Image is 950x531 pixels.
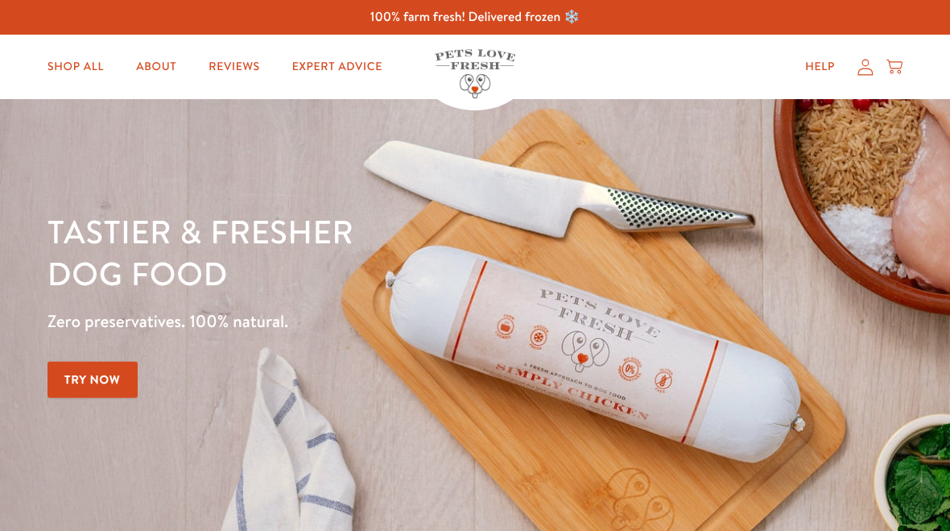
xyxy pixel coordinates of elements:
[35,51,117,83] a: Shop All
[792,51,848,83] a: Help
[123,51,189,83] a: About
[47,362,138,398] a: Try Now
[47,307,617,336] p: Zero preservatives. 100% natural.
[196,51,272,83] a: Reviews
[435,49,515,98] img: Pets Love Fresh
[279,51,395,83] a: Expert Advice
[47,210,617,294] h1: Tastier & fresher dog food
